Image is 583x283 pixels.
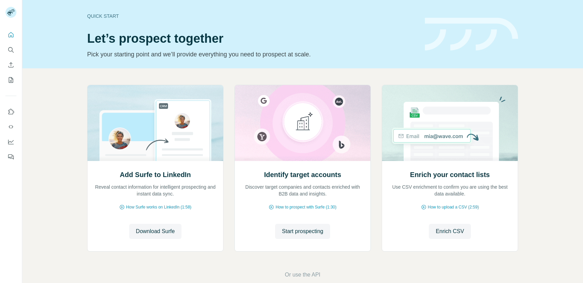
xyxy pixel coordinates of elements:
[87,85,223,161] img: Add Surfe to LinkedIn
[94,184,216,197] p: Reveal contact information for intelligent prospecting and instant data sync.
[129,224,182,239] button: Download Surfe
[264,170,341,179] h2: Identify target accounts
[87,32,417,45] h1: Let’s prospect together
[5,44,16,56] button: Search
[5,106,16,118] button: Use Surfe on LinkedIn
[5,151,16,163] button: Feedback
[425,18,518,51] img: banner
[5,29,16,41] button: Quick start
[389,184,511,197] p: Use CSV enrichment to confirm you are using the best data available.
[5,136,16,148] button: Dashboard
[282,227,323,235] span: Start prospecting
[136,227,175,235] span: Download Surfe
[436,227,464,235] span: Enrich CSV
[5,121,16,133] button: Use Surfe API
[126,204,191,210] span: How Surfe works on LinkedIn (1:58)
[120,170,191,179] h2: Add Surfe to LinkedIn
[429,224,471,239] button: Enrich CSV
[275,204,336,210] span: How to prospect with Surfe (1:30)
[382,85,518,161] img: Enrich your contact lists
[87,50,417,59] p: Pick your starting point and we’ll provide everything you need to prospect at scale.
[428,204,479,210] span: How to upload a CSV (2:59)
[87,13,417,19] div: Quick start
[234,85,371,161] img: Identify target accounts
[5,59,16,71] button: Enrich CSV
[275,224,330,239] button: Start prospecting
[410,170,490,179] h2: Enrich your contact lists
[5,74,16,86] button: My lists
[285,271,320,279] button: Or use the API
[242,184,364,197] p: Discover target companies and contacts enriched with B2B data and insights.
